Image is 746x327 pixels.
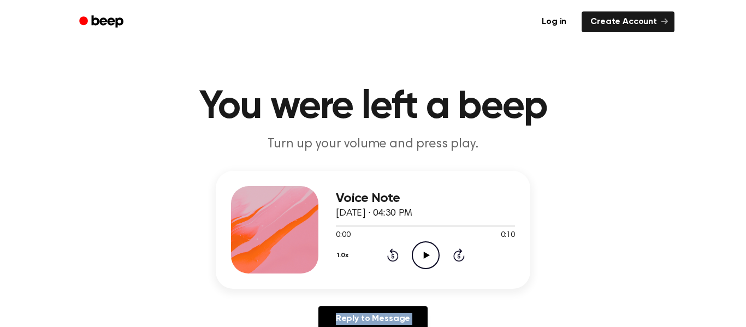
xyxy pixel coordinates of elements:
[93,87,653,127] h1: You were left a beep
[501,230,515,241] span: 0:10
[336,246,353,265] button: 1.0x
[336,230,350,241] span: 0:00
[582,11,674,32] a: Create Account
[336,209,412,218] span: [DATE] · 04:30 PM
[163,135,583,153] p: Turn up your volume and press play.
[533,11,575,32] a: Log in
[336,191,515,206] h3: Voice Note
[72,11,133,33] a: Beep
